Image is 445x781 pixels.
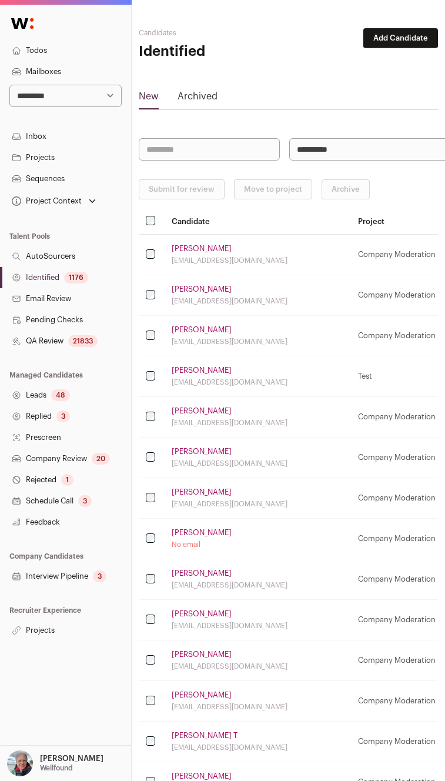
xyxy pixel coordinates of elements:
[139,42,239,61] h1: Identified
[172,337,344,346] div: [EMAIL_ADDRESS][DOMAIN_NAME]
[363,28,438,48] button: Add Candidate
[172,569,232,578] a: [PERSON_NAME]
[172,499,344,509] div: [EMAIL_ADDRESS][DOMAIN_NAME]
[351,235,443,275] td: Company Moderation
[93,570,106,582] div: 3
[172,418,344,428] div: [EMAIL_ADDRESS][DOMAIN_NAME]
[172,296,344,306] div: [EMAIL_ADDRESS][DOMAIN_NAME]
[172,447,232,456] a: [PERSON_NAME]
[172,366,232,375] a: [PERSON_NAME]
[9,193,98,209] button: Open dropdown
[172,702,344,712] div: [EMAIL_ADDRESS][DOMAIN_NAME]
[172,609,232,619] a: [PERSON_NAME]
[351,600,443,640] td: Company Moderation
[172,540,344,549] div: No email
[5,12,40,35] img: Wellfound
[172,459,344,468] div: [EMAIL_ADDRESS][DOMAIN_NAME]
[56,410,70,422] div: 3
[351,722,443,762] td: Company Moderation
[172,378,344,387] div: [EMAIL_ADDRESS][DOMAIN_NAME]
[172,580,344,590] div: [EMAIL_ADDRESS][DOMAIN_NAME]
[351,640,443,681] td: Company Moderation
[172,488,232,497] a: [PERSON_NAME]
[165,209,351,235] th: Candidate
[172,621,344,630] div: [EMAIL_ADDRESS][DOMAIN_NAME]
[172,662,344,671] div: [EMAIL_ADDRESS][DOMAIN_NAME]
[351,316,443,356] td: Company Moderation
[351,356,443,397] td: Test
[351,478,443,519] td: Company Moderation
[351,681,443,722] td: Company Moderation
[9,196,82,206] div: Project Context
[172,743,344,752] div: [EMAIL_ADDRESS][DOMAIN_NAME]
[40,763,73,773] p: Wellfound
[172,256,344,265] div: [EMAIL_ADDRESS][DOMAIN_NAME]
[351,519,443,559] td: Company Moderation
[351,559,443,600] td: Company Moderation
[7,750,33,776] img: 14022209-medium_jpg
[178,89,218,108] a: Archived
[172,325,232,335] a: [PERSON_NAME]
[351,438,443,478] td: Company Moderation
[139,89,159,108] a: New
[78,495,92,507] div: 3
[64,272,88,283] div: 1176
[172,406,232,416] a: [PERSON_NAME]
[68,335,98,347] div: 21833
[172,650,232,659] a: [PERSON_NAME]
[172,690,232,700] a: [PERSON_NAME]
[61,474,73,486] div: 1
[172,244,232,253] a: [PERSON_NAME]
[172,528,232,538] a: [PERSON_NAME]
[172,731,237,740] a: [PERSON_NAME] T
[351,397,443,438] td: Company Moderation
[92,453,110,465] div: 20
[51,389,70,401] div: 48
[351,209,443,235] th: Project
[172,285,232,294] a: [PERSON_NAME]
[40,754,103,763] p: [PERSON_NAME]
[172,772,232,781] a: [PERSON_NAME]
[5,750,106,776] button: Open dropdown
[351,275,443,316] td: Company Moderation
[139,28,239,38] h2: Candidates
